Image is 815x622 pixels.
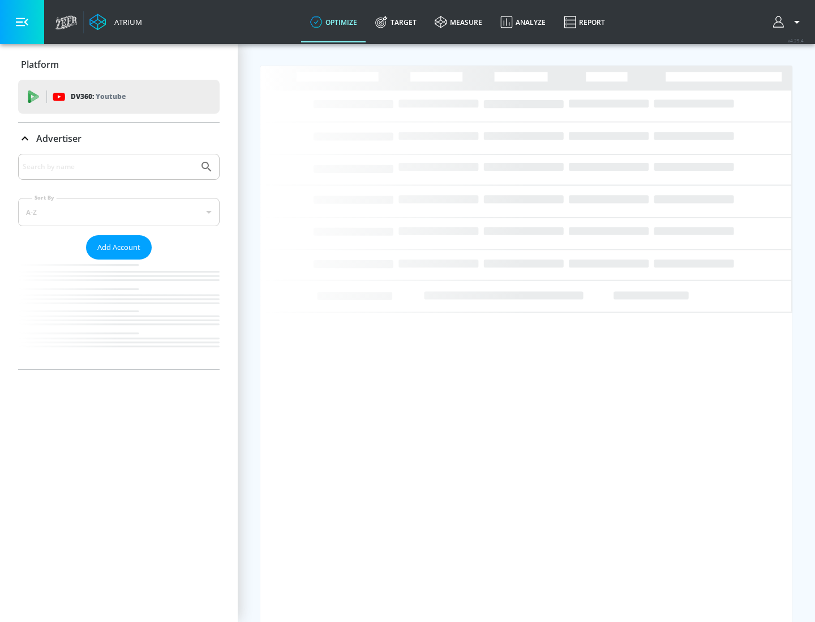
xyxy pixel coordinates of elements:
[86,235,152,260] button: Add Account
[426,2,491,42] a: measure
[18,49,220,80] div: Platform
[23,159,194,174] input: Search by name
[18,80,220,114] div: DV360: Youtube
[491,2,555,42] a: Analyze
[71,90,126,103] p: DV360:
[18,123,220,154] div: Advertiser
[89,14,142,31] a: Atrium
[366,2,426,42] a: Target
[18,198,220,226] div: A-Z
[301,2,366,42] a: optimize
[18,260,220,369] nav: list of Advertiser
[97,241,140,254] span: Add Account
[21,58,59,71] p: Platform
[110,17,142,27] div: Atrium
[18,154,220,369] div: Advertiser
[36,132,81,145] p: Advertiser
[788,37,804,44] span: v 4.25.4
[96,90,126,102] p: Youtube
[555,2,614,42] a: Report
[32,194,57,201] label: Sort By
